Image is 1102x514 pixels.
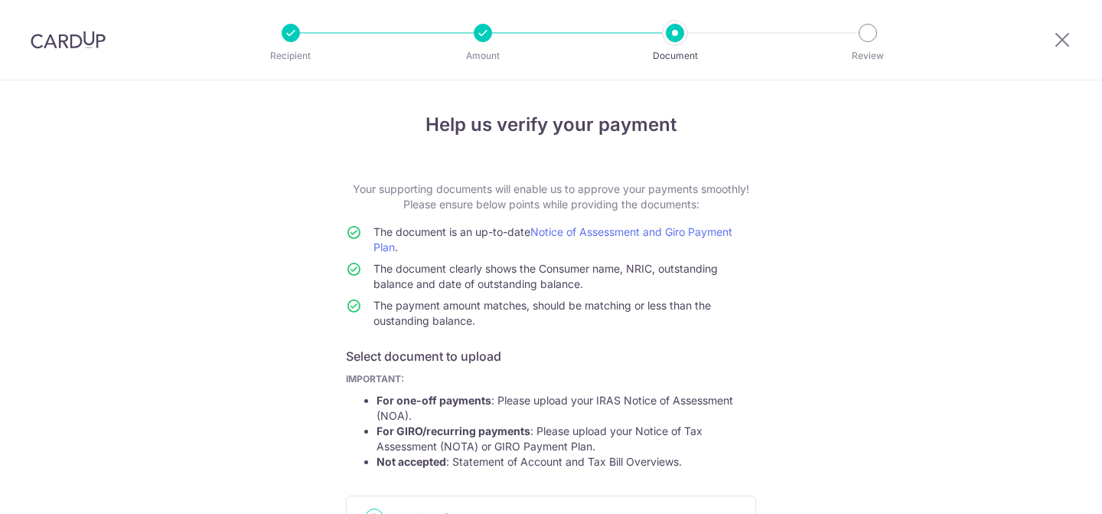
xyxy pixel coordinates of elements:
p: Review [811,48,924,64]
li: : Statement of Account and Tax Bill Overviews. [377,454,756,470]
img: CardUp [31,31,106,49]
p: Recipient [234,48,347,64]
strong: For one-off payments [377,394,491,407]
p: Amount [426,48,540,64]
strong: For GIRO/recurring payments [377,424,530,437]
li: : Please upload your IRAS Notice of Assessment (NOA). [377,393,756,424]
h4: Help us verify your payment [346,111,756,139]
span: The document clearly shows the Consumer name, NRIC, outstanding balance and date of outstanding b... [373,262,718,290]
p: Document [618,48,732,64]
li: : Please upload your Notice of Tax Assessment (NOTA) or GIRO Payment Plan. [377,424,756,454]
iframe: Opens a widget where you can find more information [1003,468,1087,506]
span: The payment amount matches, should be matching or less than the oustanding balance. [373,299,711,327]
span: The document is an up-to-date . [373,225,732,254]
strong: Not accepted [377,455,446,468]
a: Notice of Assessment and Giro Payment Plan [373,225,732,254]
h6: Select document to upload [346,347,756,365]
p: Your supporting documents will enable us to approve your payments smoothly! Please ensure below p... [346,182,756,212]
b: IMPORTANT: [346,373,404,385]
